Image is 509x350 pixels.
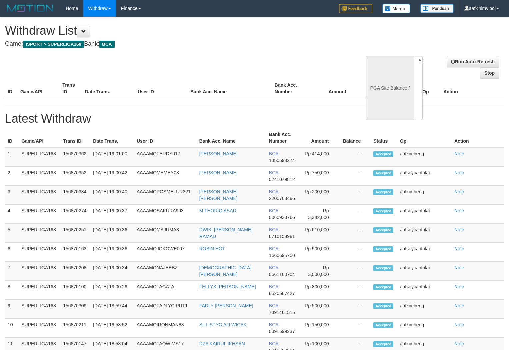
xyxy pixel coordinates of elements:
[134,224,197,243] td: AAAAMQMAJUMA8
[339,205,371,224] td: -
[454,284,464,289] a: Note
[199,170,238,175] a: [PERSON_NAME]
[269,253,295,258] span: 1660695750
[5,300,19,319] td: 9
[269,196,295,201] span: 2200768496
[373,246,393,252] span: Accepted
[373,151,393,157] span: Accepted
[19,224,60,243] td: SUPERLIGA168
[397,167,452,186] td: aafsoycanthlai
[420,79,441,98] th: Op
[134,147,197,167] td: AAAAMQFERDY017
[5,262,19,281] td: 7
[199,322,247,327] a: SULISTYO AJI WICAK
[23,41,84,48] span: ISPORT > SUPERLIGA168
[373,341,393,347] span: Accepted
[269,177,295,182] span: 0241079812
[339,147,371,167] td: -
[60,262,90,281] td: 156870208
[301,300,339,319] td: Rp 500,000
[373,208,393,214] span: Accepted
[356,79,395,98] th: Balance
[452,128,504,147] th: Action
[90,300,134,319] td: [DATE] 18:59:44
[134,262,197,281] td: AAAAMQNAJEEBZ
[301,224,339,243] td: Rp 610,000
[269,170,278,175] span: BCA
[5,167,19,186] td: 2
[5,205,19,224] td: 4
[339,128,371,147] th: Balance
[339,243,371,262] td: -
[397,147,452,167] td: aafkimheng
[269,246,278,251] span: BCA
[339,281,371,300] td: -
[441,79,504,98] th: Action
[19,300,60,319] td: SUPERLIGA168
[199,265,252,277] a: [DEMOGRAPHIC_DATA][PERSON_NAME]
[269,329,295,334] span: 0391599237
[5,243,19,262] td: 6
[454,227,464,232] a: Note
[90,243,134,262] td: [DATE] 19:00:36
[269,303,278,308] span: BCA
[269,284,278,289] span: BCA
[373,284,393,290] span: Accepted
[269,341,278,346] span: BCA
[99,41,114,48] span: BCA
[269,265,278,270] span: BCA
[269,272,295,277] span: 0661160704
[134,167,197,186] td: AAAAMQMEMEY08
[90,319,134,338] td: [DATE] 18:58:52
[373,170,393,176] span: Accepted
[5,281,19,300] td: 8
[199,151,238,156] a: [PERSON_NAME]
[5,147,19,167] td: 1
[339,262,371,281] td: -
[134,186,197,205] td: AAAAMQPOSMELUR321
[301,281,339,300] td: Rp 800,000
[90,186,134,205] td: [DATE] 19:00:40
[60,224,90,243] td: 156870251
[480,67,499,79] a: Stop
[454,303,464,308] a: Note
[199,284,256,289] a: FELLYX [PERSON_NAME]
[373,265,393,271] span: Accepted
[134,300,197,319] td: AAAAMQFADLYCIPUT1
[454,265,464,270] a: Note
[397,300,452,319] td: aafkimheng
[301,205,339,224] td: Rp 3,342,000
[90,205,134,224] td: [DATE] 19:00:37
[339,224,371,243] td: -
[199,246,225,251] a: ROBIN HOT
[134,319,197,338] td: AAAAMQIRONMAN88
[266,128,301,147] th: Bank Acc. Number
[301,243,339,262] td: Rp 900,000
[60,281,90,300] td: 156870100
[373,227,393,233] span: Accepted
[19,147,60,167] td: SUPERLIGA168
[339,300,371,319] td: -
[269,322,278,327] span: BCA
[397,319,452,338] td: aafkimheng
[397,205,452,224] td: aafsoycanthlai
[60,205,90,224] td: 156870274
[60,147,90,167] td: 156870362
[19,128,60,147] th: Game/API
[397,281,452,300] td: aafsoycanthlai
[60,300,90,319] td: 156870309
[301,319,339,338] td: Rp 150,000
[60,319,90,338] td: 156870211
[447,56,499,67] a: Run Auto-Refresh
[314,79,356,98] th: Amount
[90,262,134,281] td: [DATE] 19:00:34
[373,189,393,195] span: Accepted
[60,186,90,205] td: 156870334
[60,167,90,186] td: 156870352
[90,281,134,300] td: [DATE] 19:00:26
[90,167,134,186] td: [DATE] 19:00:42
[5,24,333,37] h1: Withdraw List
[19,167,60,186] td: SUPERLIGA168
[199,189,238,201] a: [PERSON_NAME] [PERSON_NAME]
[19,319,60,338] td: SUPERLIGA168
